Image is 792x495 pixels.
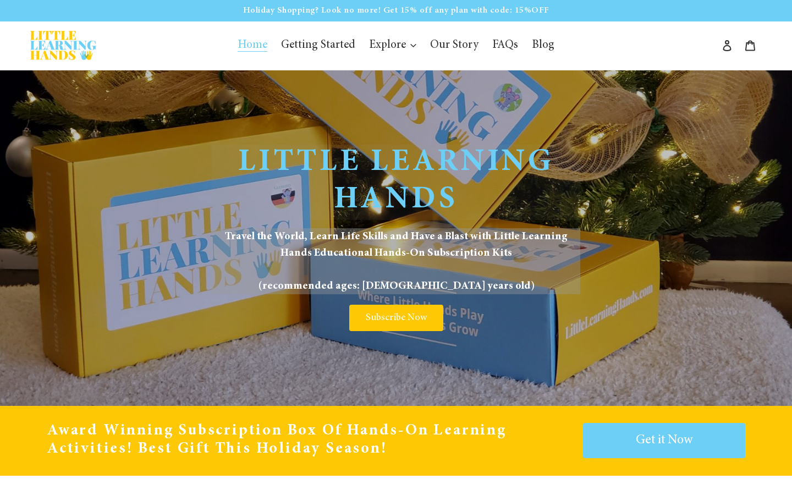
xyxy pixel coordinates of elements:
[492,40,518,52] span: FAQs
[364,35,422,56] button: Explore
[1,1,791,20] p: Holiday Shopping? Look no more! Get 15% off any plan with code: 15%OFF
[366,313,427,323] span: Subscribe Now
[47,424,507,458] span: Award Winning Subscription Box of Hands-On Learning Activities! Best gift this Holiday Season!
[281,40,355,52] span: Getting Started
[30,31,96,60] img: Little Learning Hands
[636,434,692,447] span: Get it Now
[276,35,361,56] a: Getting Started
[532,40,554,52] span: Blog
[583,423,745,458] a: Get it Now
[349,305,443,331] a: Subscribe Now
[238,147,554,216] span: Little Learning Hands
[369,40,406,52] span: Explore
[238,40,267,52] span: Home
[425,35,484,56] a: Our Story
[526,35,560,56] a: Blog
[232,35,273,56] a: Home
[212,228,580,294] span: Travel the World, Learn Life Skills and Have a Blast with Little Learning Hands Educational Hands...
[430,40,479,52] span: Our Story
[487,35,524,56] a: FAQs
